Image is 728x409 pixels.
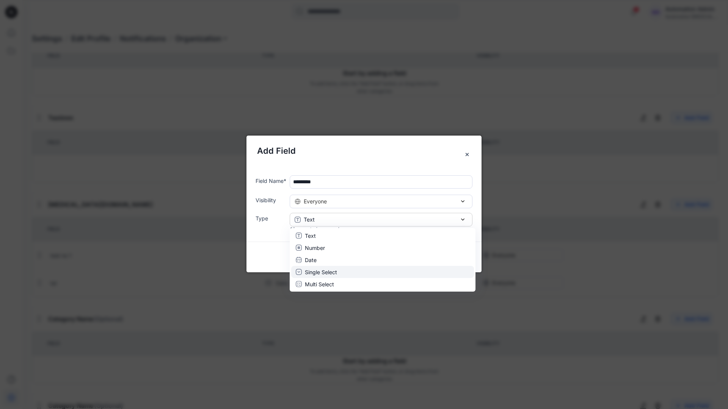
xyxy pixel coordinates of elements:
[305,280,334,288] p: Multi Select
[305,268,337,276] p: Single Select
[305,231,316,239] p: Text
[290,195,472,208] button: Everyone
[290,226,472,233] div: Allows entering any value
[304,215,315,223] p: Text
[305,244,325,251] p: Number
[256,214,287,222] label: Type
[290,213,472,226] button: Text
[304,197,327,205] span: Everyone
[257,145,471,157] h5: Add Field
[305,256,317,264] p: Date
[256,177,287,185] label: Field Name
[256,196,287,204] label: Visibility
[460,148,474,161] button: Close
